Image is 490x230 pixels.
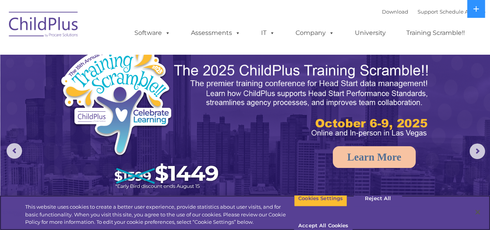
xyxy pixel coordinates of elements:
a: Software [127,25,178,41]
span: Last name [108,51,131,57]
a: Training Scramble!! [399,25,473,41]
a: University [347,25,394,41]
a: Support [418,9,438,15]
div: This website uses cookies to create a better user experience, provide statistics about user visit... [25,203,294,226]
a: Download [382,9,408,15]
a: Assessments [183,25,248,41]
a: IT [253,25,283,41]
a: Schedule A Demo [440,9,485,15]
a: Learn More [333,146,416,168]
button: Cookies Settings [294,190,347,207]
span: Phone number [108,83,141,89]
a: Company [288,25,342,41]
font: | [382,9,485,15]
button: Reject All [354,190,402,207]
button: Close [469,204,486,221]
img: ChildPlus by Procare Solutions [5,6,83,45]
